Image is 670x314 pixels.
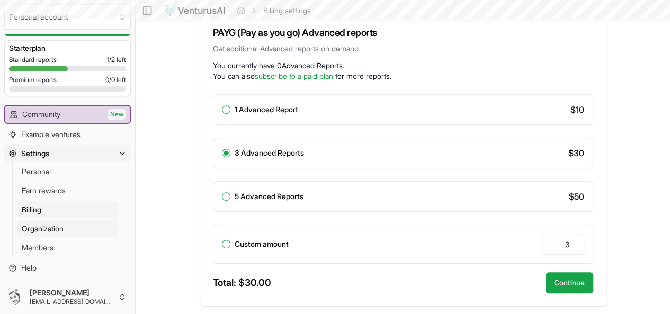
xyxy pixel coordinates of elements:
a: Help [4,259,131,276]
label: 3 Advanced Reports [235,149,304,157]
a: Billing [17,201,118,218]
span: [EMAIL_ADDRESS][DOMAIN_NAME] [30,298,114,306]
span: Members [22,243,53,253]
span: Premium reports [9,76,57,84]
label: 5 Advanced Reports [235,193,303,200]
a: Earn rewards [17,182,118,199]
a: Organization [17,220,118,237]
label: Custom amount [235,240,289,248]
span: Standard reports [9,56,57,64]
span: [PERSON_NAME] [30,288,114,298]
span: Settings [21,148,49,159]
a: Example ventures [4,126,131,143]
span: Community [22,109,60,120]
span: Example ventures [21,129,81,140]
img: ACg8ocIarcbxhuB6FjSHiS2k0cPWr9DEFqV6QvB0jOa2KVl7dBqHRjo=s96-c [8,289,25,306]
span: You can also for more reports. [213,71,391,80]
span: Help [21,263,37,273]
button: [PERSON_NAME][EMAIL_ADDRESS][DOMAIN_NAME] [4,284,131,310]
span: New [108,109,126,120]
span: Earn rewards [22,185,66,196]
span: 1 / 2 left [107,56,126,64]
span: Organization [22,223,64,234]
p: Get additional Advanced reports on demand [213,43,593,54]
h3: Starter plan [9,43,126,53]
a: CommunityNew [5,106,130,123]
p: You currently have 0 Advanced Reports . [213,60,593,71]
span: $ 30 [568,147,584,159]
h3: PAYG (Pay as you go) Advanced reports [213,25,593,40]
span: Billing [22,204,41,215]
a: Personal [17,163,118,180]
a: Members [17,239,118,256]
button: Settings [4,145,131,162]
button: Continue [546,272,593,293]
span: $ 50 [569,190,584,203]
a: subscribe to a paid plan [255,71,333,80]
span: $ 10 [570,103,584,116]
span: 0 / 0 left [105,76,126,84]
div: Total: $ 30.00 [213,275,271,290]
label: 1 Advanced Report [235,106,298,113]
span: Personal [22,166,51,177]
